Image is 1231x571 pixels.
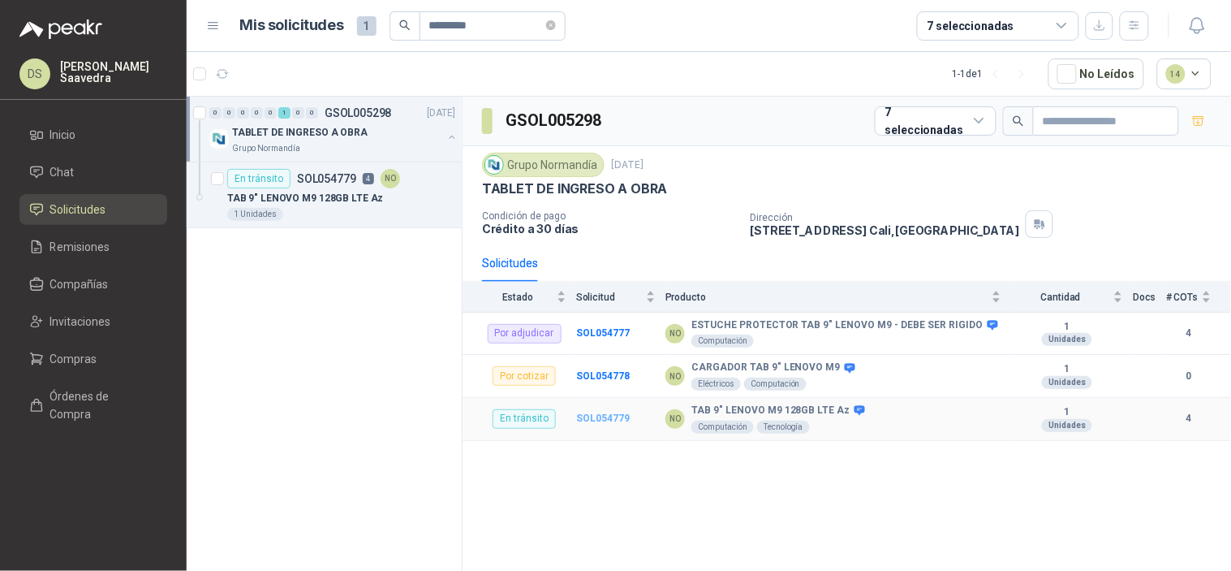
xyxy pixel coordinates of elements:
span: search [399,19,411,31]
div: Computación [691,421,754,434]
a: Inicio [19,119,167,150]
div: 7 seleccionadas [928,17,1014,35]
div: Por cotizar [493,366,556,386]
div: 0 [265,107,277,119]
a: Solicitudes [19,194,167,225]
a: Órdenes de Compra [19,381,167,430]
th: Producto [665,282,1011,312]
b: 1 [1011,321,1123,334]
a: SOL054778 [576,370,630,382]
span: close-circle [546,20,556,30]
div: 7 seleccionadas [885,103,967,139]
div: Computación [691,335,754,348]
th: Estado [463,282,576,312]
span: Solicitud [576,292,643,303]
div: NO [665,324,685,344]
div: DS [19,58,50,89]
p: 4 [363,173,374,184]
span: # COTs [1166,292,1199,303]
div: Computación [744,378,807,391]
div: 0 [209,107,222,119]
p: Dirección [751,212,1020,223]
b: CARGADOR TAB 9" LENOVO M9 [691,361,841,374]
span: 1 [357,16,377,36]
div: En tránsito [227,169,291,188]
div: 0 [292,107,304,119]
a: SOL054779 [576,413,630,424]
p: Grupo Normandía [232,142,300,155]
div: 0 [223,107,235,119]
div: 0 [251,107,263,119]
b: ESTUCHE PROTECTOR TAB 9" LENOVO M9 - DEBE SER RIGIDO [691,319,984,332]
a: Compañías [19,269,167,300]
span: Producto [665,292,988,303]
span: Cantidad [1011,292,1110,303]
a: Chat [19,157,167,188]
p: [STREET_ADDRESS] Cali , [GEOGRAPHIC_DATA] [751,223,1020,237]
div: Eléctricos [691,378,741,391]
div: NO [381,169,400,188]
div: Grupo Normandía [482,153,605,177]
span: Inicio [50,126,76,144]
div: 0 [237,107,249,119]
div: Unidades [1042,333,1092,346]
span: Chat [50,163,75,181]
div: Solicitudes [482,254,538,272]
div: 0 [306,107,318,119]
th: Solicitud [576,282,665,312]
a: En tránsitoSOL0547794NOTAB 9" LENOVO M9 128GB LTE Az1 Unidades [187,162,462,228]
span: Remisiones [50,238,110,256]
a: Compras [19,344,167,374]
img: Logo peakr [19,19,102,39]
span: Solicitudes [50,201,106,218]
span: Estado [482,292,553,303]
button: 14 [1157,58,1212,89]
p: Crédito a 30 días [482,222,738,236]
img: Company Logo [485,156,503,174]
b: TAB 9" LENOVO M9 128GB LTE Az [691,404,850,417]
div: 1 Unidades [227,208,283,221]
a: 0 0 0 0 0 1 0 0 GSOL005298[DATE] Company LogoTABLET DE INGRESO A OBRAGrupo Normandía [209,103,458,155]
p: GSOL005298 [325,107,392,119]
span: Compras [50,350,97,368]
th: # COTs [1166,282,1231,312]
button: No Leídos [1048,58,1144,89]
div: NO [665,366,685,386]
div: Unidades [1042,376,1092,389]
div: Tecnología [757,421,810,434]
a: SOL054777 [576,327,630,339]
div: NO [665,409,685,429]
b: 1 [1011,363,1123,376]
span: Órdenes de Compra [50,387,152,423]
b: 0 [1166,369,1212,384]
span: search [1013,115,1024,127]
a: Invitaciones [19,306,167,337]
span: close-circle [546,18,556,33]
p: TABLET DE INGRESO A OBRA [232,125,368,141]
b: 1 [1011,406,1123,419]
th: Cantidad [1011,282,1133,312]
div: En tránsito [493,409,556,429]
h1: Mis solicitudes [240,14,344,37]
p: [DATE] [428,106,455,121]
p: TABLET DE INGRESO A OBRA [482,180,668,197]
img: Company Logo [209,129,229,149]
p: SOL054779 [297,173,356,184]
div: 1 [278,107,291,119]
p: Condición de pago [482,210,738,222]
div: Por adjudicar [488,324,562,344]
span: Invitaciones [50,313,111,331]
b: 4 [1166,411,1212,426]
p: [DATE] [611,158,643,173]
div: 1 - 1 de 1 [953,61,1035,87]
div: Unidades [1042,419,1092,432]
span: Compañías [50,275,109,293]
b: 4 [1166,326,1212,341]
h3: GSOL005298 [506,108,604,133]
th: Docs [1133,282,1166,312]
p: [PERSON_NAME] Saavedra [60,61,167,84]
p: TAB 9" LENOVO M9 128GB LTE Az [227,191,384,206]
